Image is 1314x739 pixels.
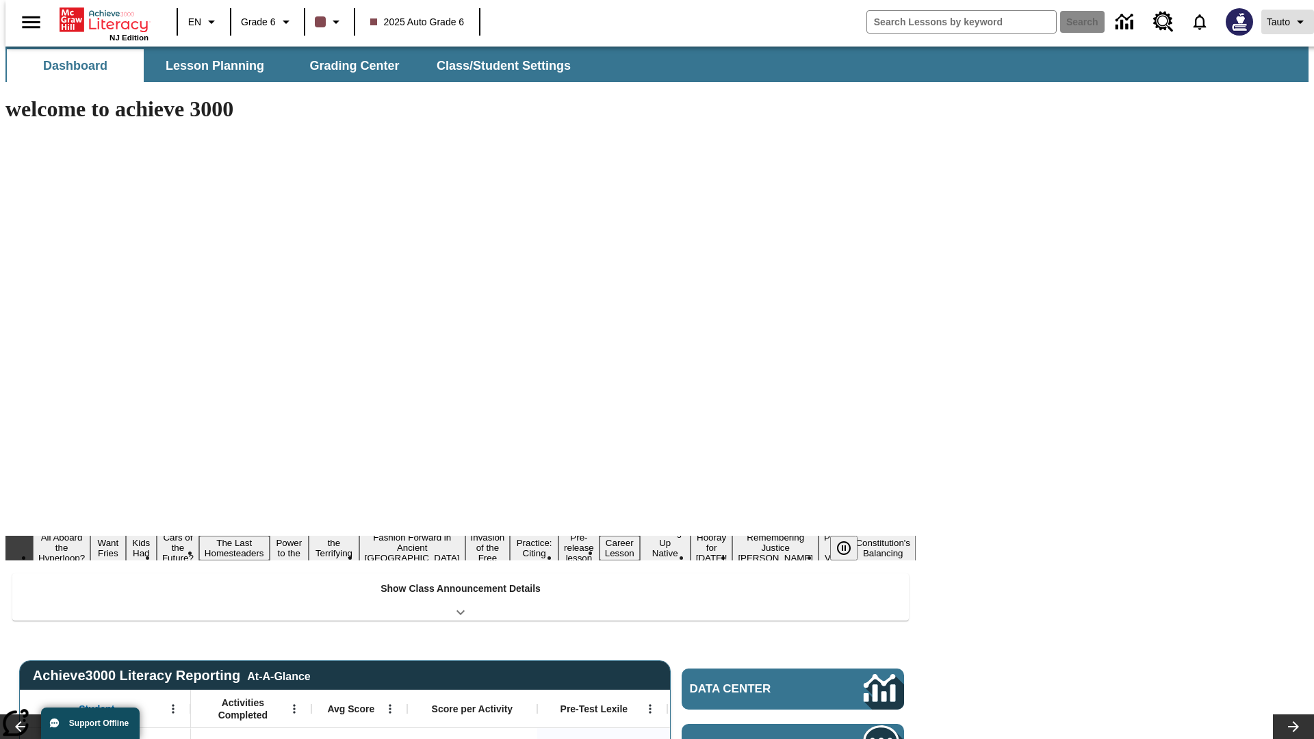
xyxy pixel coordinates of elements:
span: 2025 Auto Grade 6 [370,15,465,29]
div: Show Class Announcement Details [12,573,909,621]
button: Slide 12 Career Lesson [600,536,640,560]
span: Grading Center [309,58,399,74]
div: At-A-Glance [247,668,310,683]
button: Support Offline [41,708,140,739]
button: Slide 14 Hooray for Constitution Day! [691,530,733,565]
span: Data Center [690,682,818,696]
button: Slide 16 Point of View [819,530,850,565]
button: Slide 1 All Aboard the Hyperloop? [33,530,90,565]
span: Score per Activity [432,703,513,715]
span: Support Offline [69,718,129,728]
button: Grading Center [286,49,423,82]
button: Slide 3 Dirty Jobs Kids Had To Do [126,515,157,581]
button: Lesson carousel, Next [1273,714,1314,739]
span: Student [79,703,114,715]
button: Slide 11 Pre-release lesson [558,530,600,565]
button: Profile/Settings [1261,10,1314,34]
button: Grade: Grade 6, Select a grade [235,10,300,34]
input: search field [867,11,1056,33]
button: Slide 6 Solar Power to the People [270,526,309,571]
span: NJ Edition [109,34,149,42]
button: Open side menu [11,2,51,42]
button: Open Menu [380,699,400,719]
button: Lesson Planning [146,49,283,82]
button: Slide 13 Cooking Up Native Traditions [640,526,691,571]
span: Activities Completed [198,697,288,721]
button: Slide 10 Mixed Practice: Citing Evidence [510,526,558,571]
button: Open Menu [640,699,660,719]
button: Pause [830,536,858,560]
div: Pause [830,536,871,560]
button: Open Menu [284,699,305,719]
button: Slide 4 Cars of the Future? [157,530,199,565]
button: Class/Student Settings [426,49,582,82]
div: SubNavbar [5,47,1309,82]
h1: welcome to achieve 3000 [5,96,916,122]
span: EN [188,15,201,29]
span: Avg Score [327,703,374,715]
span: Tauto [1267,15,1290,29]
button: Class color is dark brown. Change class color [309,10,350,34]
a: Resource Center, Will open in new tab [1145,3,1182,40]
button: Slide 2 Do You Want Fries With That? [90,515,125,581]
span: Class/Student Settings [437,58,571,74]
button: Slide 15 Remembering Justice O'Connor [732,530,819,565]
img: Avatar [1226,8,1253,36]
button: Select a new avatar [1218,4,1261,40]
a: Data Center [1107,3,1145,41]
span: Achieve3000 Literacy Reporting [33,668,311,684]
span: Pre-Test Lexile [561,703,628,715]
span: Lesson Planning [166,58,264,74]
button: Slide 5 The Last Homesteaders [199,536,270,560]
button: Slide 8 Fashion Forward in Ancient Rome [359,530,465,565]
button: Slide 17 The Constitution's Balancing Act [850,526,916,571]
button: Dashboard [7,49,144,82]
a: Home [60,6,149,34]
button: Slide 9 The Invasion of the Free CD [465,520,511,575]
span: Dashboard [43,58,107,74]
p: Show Class Announcement Details [381,582,541,596]
a: Data Center [682,669,904,710]
a: Notifications [1182,4,1218,40]
div: SubNavbar [5,49,583,82]
button: Language: EN, Select a language [182,10,226,34]
div: Home [60,5,149,42]
button: Slide 7 Attack of the Terrifying Tomatoes [309,526,359,571]
span: Grade 6 [241,15,276,29]
button: Open Menu [163,699,183,719]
